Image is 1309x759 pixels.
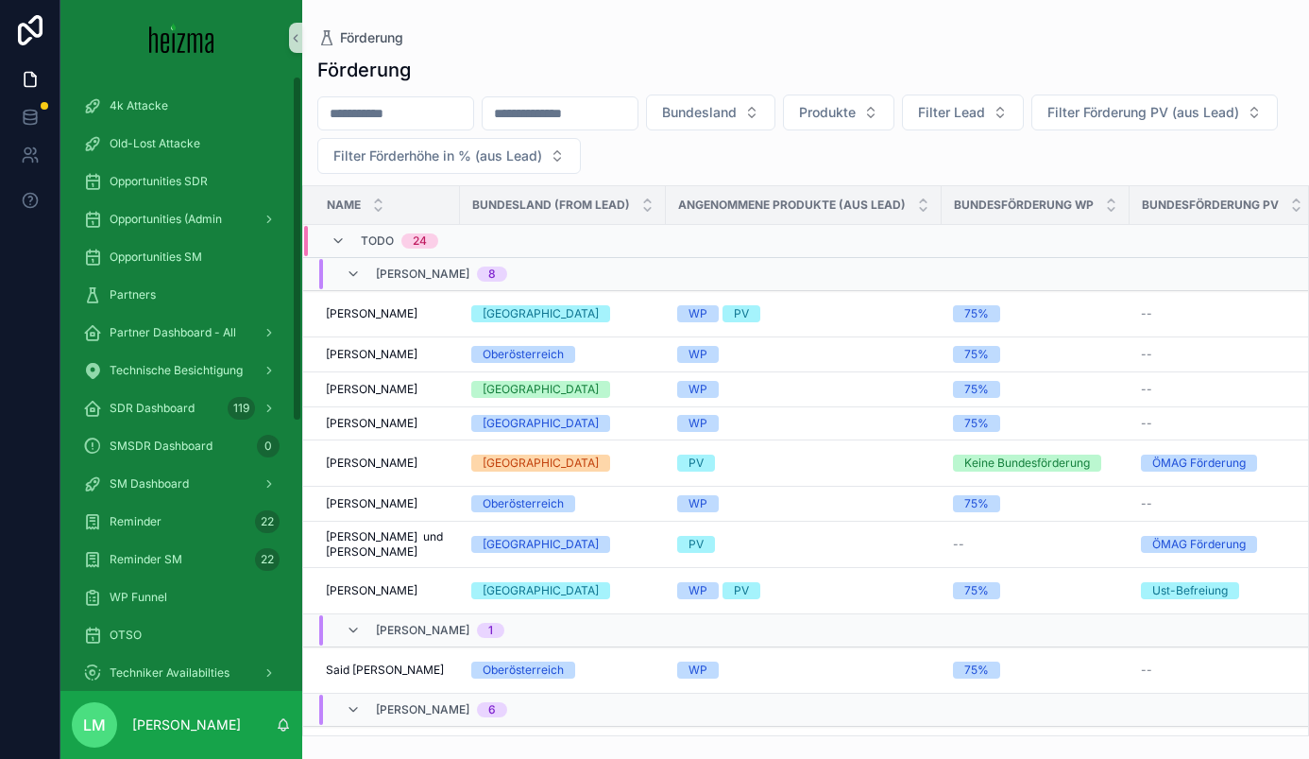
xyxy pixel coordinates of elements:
[783,95,894,130] button: Select Button
[110,476,189,492] span: SM Dashboard
[255,548,280,571] div: 22
[110,325,236,340] span: Partner Dashboard - All
[1141,347,1152,362] span: --
[471,381,654,398] a: [GEOGRAPHIC_DATA]
[110,250,202,265] span: Opportunities SM
[662,103,737,122] span: Bundesland
[326,306,449,321] a: [PERSON_NAME]
[326,583,417,598] span: [PERSON_NAME]
[326,496,417,511] span: [PERSON_NAME]
[953,305,1118,322] a: 75%
[110,665,229,681] span: Techniker Availabilties
[326,306,417,321] span: [PERSON_NAME]
[326,529,449,560] a: [PERSON_NAME] und [PERSON_NAME]
[688,582,707,599] div: WP
[326,663,444,678] span: Said [PERSON_NAME]
[1152,536,1246,553] div: ÖMAG Förderung
[110,628,142,643] span: OTSO
[471,495,654,512] a: Oberösterreich
[488,623,493,638] div: 1
[677,662,930,679] a: WP
[677,346,930,363] a: WP
[110,363,243,378] span: Technische Besichtigung
[688,381,707,398] div: WP
[488,267,496,282] div: 8
[326,347,417,362] span: [PERSON_NAME]
[646,95,775,130] button: Select Button
[678,198,906,213] span: Angenommene Produkte (aus Lead)
[483,346,564,363] div: Oberösterreich
[471,536,654,553] a: [GEOGRAPHIC_DATA]
[964,346,989,363] div: 75%
[954,198,1094,213] span: Bundesförderung WP
[149,23,214,53] img: App logo
[953,662,1118,679] a: 75%
[1141,496,1152,511] span: --
[72,240,291,274] a: Opportunities SM
[326,382,417,397] span: [PERSON_NAME]
[483,455,599,472] div: [GEOGRAPHIC_DATA]
[953,455,1118,472] a: Keine Bundesförderung
[110,401,195,416] span: SDR Dashboard
[953,381,1118,398] a: 75%
[255,510,280,533] div: 22
[488,702,496,717] div: 6
[688,346,707,363] div: WP
[1031,95,1278,130] button: Select Button
[110,212,222,227] span: Opportunities (Admin
[688,305,707,322] div: WP
[688,455,704,472] div: PV
[72,580,291,614] a: WP Funnel
[471,662,654,679] a: Oberösterreich
[1141,416,1152,431] span: --
[317,28,403,47] a: Förderung
[72,278,291,312] a: Partners
[902,95,1024,130] button: Select Button
[110,552,182,567] span: Reminder SM
[72,543,291,577] a: Reminder SM22
[1141,306,1303,321] a: --
[964,305,989,322] div: 75%
[132,716,241,734] p: [PERSON_NAME]
[327,198,361,213] span: Name
[376,267,469,282] span: [PERSON_NAME]
[1141,382,1303,397] a: --
[677,455,930,472] a: PV
[688,415,707,432] div: WP
[471,415,654,432] a: [GEOGRAPHIC_DATA]
[326,382,449,397] a: [PERSON_NAME]
[317,138,581,174] button: Select Button
[1141,496,1303,511] a: --
[677,381,930,398] a: WP
[72,316,291,350] a: Partner Dashboard - All
[413,233,427,249] div: 24
[471,305,654,322] a: [GEOGRAPHIC_DATA]
[228,397,255,420] div: 119
[340,28,403,47] span: Förderung
[72,429,291,463] a: SMSDR Dashboard0
[257,435,280,457] div: 0
[110,590,167,605] span: WP Funnel
[483,305,599,322] div: [GEOGRAPHIC_DATA]
[83,714,106,736] span: LM
[953,582,1118,599] a: 75%
[471,455,654,472] a: [GEOGRAPHIC_DATA]
[964,495,989,512] div: 75%
[110,174,208,189] span: Opportunities SDR
[688,662,707,679] div: WP
[110,439,212,454] span: SMSDR Dashboard
[1141,663,1152,678] span: --
[688,536,704,553] div: PV
[677,415,930,432] a: WP
[326,347,449,362] a: [PERSON_NAME]
[110,514,161,529] span: Reminder
[72,89,291,123] a: 4k Attacke
[317,57,411,83] h1: Förderung
[677,582,930,599] a: WPPV
[110,136,200,151] span: Old-Lost Attacke
[677,536,930,553] a: PV
[799,103,856,122] span: Produkte
[1141,582,1303,599] a: Ust-Befreiung
[72,656,291,690] a: Techniker Availabilties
